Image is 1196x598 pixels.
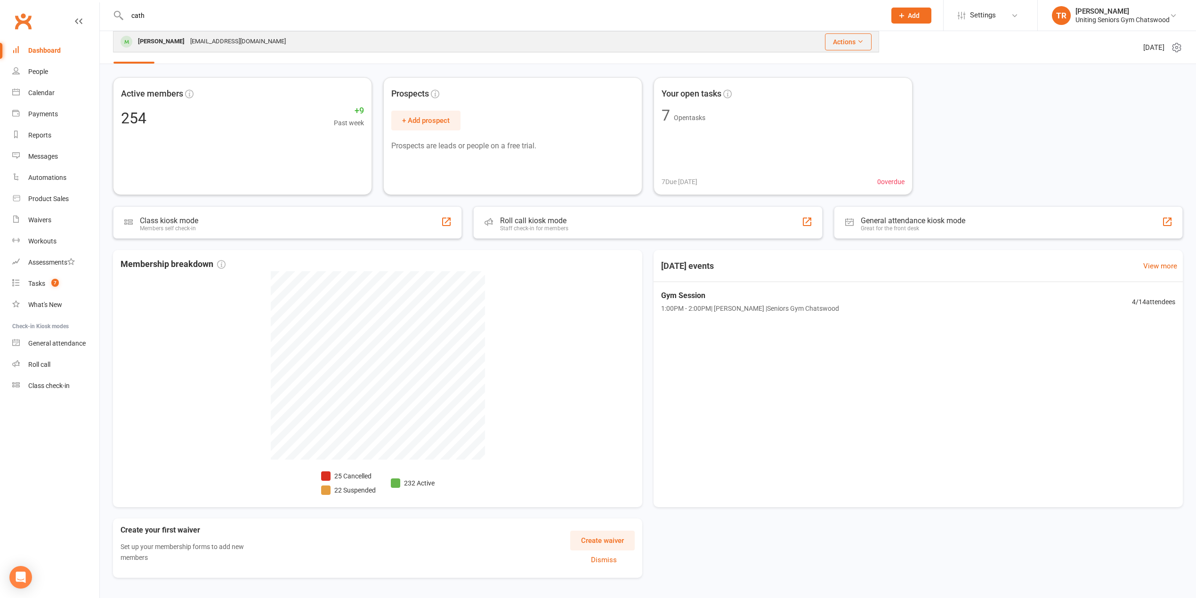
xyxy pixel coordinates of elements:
div: Payments [28,110,58,118]
div: TR [1052,6,1071,25]
div: [EMAIL_ADDRESS][DOMAIN_NAME] [187,35,289,48]
div: Calendar [28,89,55,97]
span: Active members [121,87,183,101]
div: Workouts [28,237,57,245]
div: Product Sales [28,195,69,202]
p: Set up your membership forms to add new members [121,541,258,563]
div: [PERSON_NAME] [135,35,187,48]
span: Settings [970,5,996,26]
div: Waivers [28,216,51,224]
span: Past week [334,118,364,128]
input: Search... [124,9,879,22]
a: Dashboard [12,40,99,61]
a: Clubworx [11,9,35,33]
a: Tasks 7 [12,273,99,294]
div: Messages [28,153,58,160]
a: Workouts [12,231,99,252]
span: Open tasks [674,114,705,121]
a: Roll call [12,354,99,375]
div: Members self check-in [140,225,198,232]
a: Product Sales [12,188,99,210]
div: 7 [662,108,670,123]
a: Messages [12,146,99,167]
a: Payments [12,104,99,125]
p: Prospects are leads or people on a free trial. [391,140,634,152]
a: What's New [12,294,99,315]
div: General attendance [28,339,86,347]
li: 22 Suspended [321,485,376,495]
div: 254 [121,111,146,126]
div: Class kiosk mode [140,216,198,225]
div: Open Intercom Messenger [9,566,32,589]
h3: Create your first waiver [121,526,273,534]
button: Create waiver [570,531,635,550]
div: Reports [28,131,51,139]
span: 1:00PM - 2:00PM | [PERSON_NAME] | Seniors Gym Chatswood [661,303,839,314]
div: Staff check-in for members [500,225,568,232]
span: Gym Session [661,290,839,302]
span: 7 [51,279,59,287]
a: General attendance kiosk mode [12,333,99,354]
div: Great for the front desk [861,225,965,232]
button: Add [891,8,931,24]
span: Your open tasks [662,87,721,101]
button: Dismiss [573,554,635,566]
div: Class check-in [28,382,70,389]
div: Roll call [28,361,50,368]
a: Calendar [12,82,99,104]
span: [DATE] [1143,42,1164,53]
span: Membership breakdown [121,258,226,271]
a: View more [1143,260,1177,272]
li: 232 Active [391,478,435,488]
button: + Add prospect [391,111,461,130]
span: 4 / 14 attendees [1132,297,1175,307]
div: What's New [28,301,62,308]
div: Roll call kiosk mode [500,216,568,225]
div: General attendance kiosk mode [861,216,965,225]
button: Actions [825,33,872,50]
span: 0 overdue [877,177,905,187]
div: Automations [28,174,66,181]
div: Assessments [28,259,75,266]
a: Assessments [12,252,99,273]
span: Add [908,12,920,19]
li: 25 Cancelled [321,471,376,481]
span: Prospects [391,87,429,101]
a: Waivers [12,210,99,231]
div: People [28,68,48,75]
div: Tasks [28,280,45,287]
div: Dashboard [28,47,61,54]
a: Reports [12,125,99,146]
div: [PERSON_NAME] [1075,7,1170,16]
a: Class kiosk mode [12,375,99,396]
span: +9 [334,104,364,118]
div: Uniting Seniors Gym Chatswood [1075,16,1170,24]
a: People [12,61,99,82]
span: 7 Due [DATE] [662,177,697,187]
a: Automations [12,167,99,188]
h3: [DATE] events [654,258,721,275]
